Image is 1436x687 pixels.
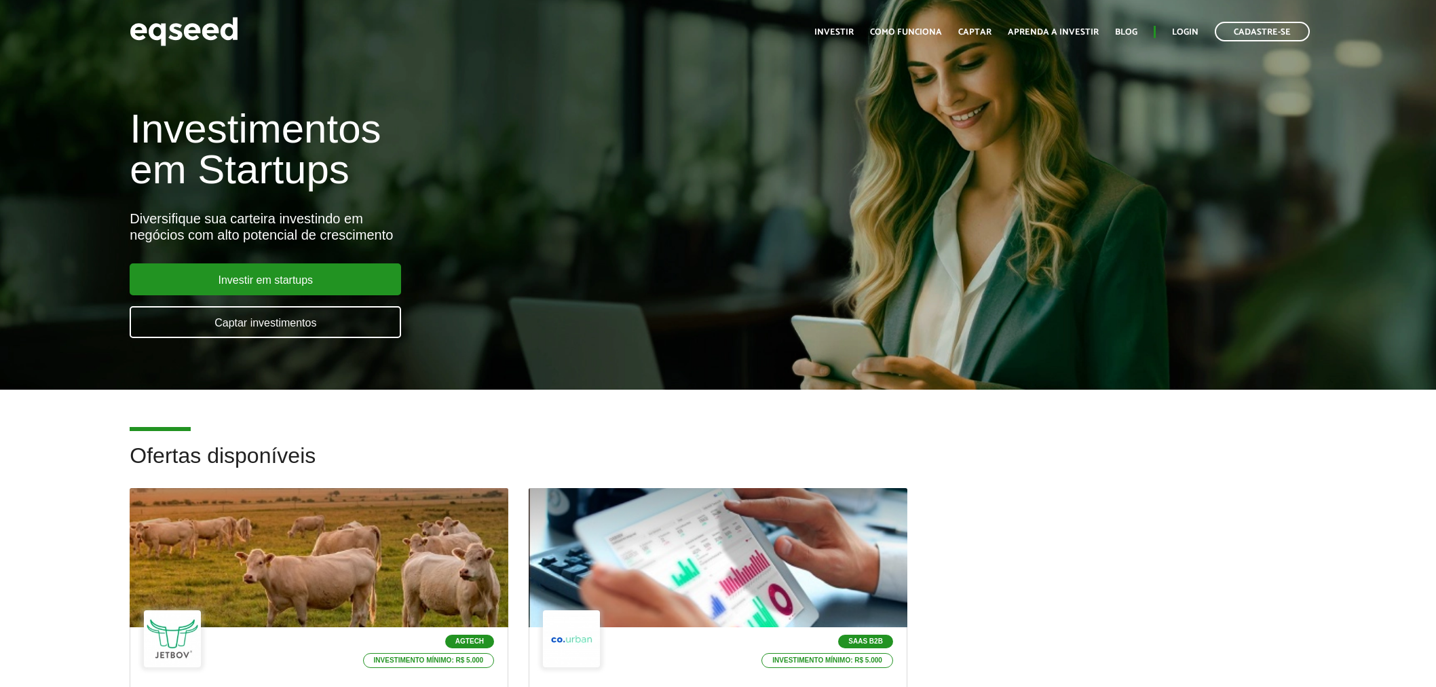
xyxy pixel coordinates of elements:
[1115,28,1137,37] a: Blog
[1172,28,1198,37] a: Login
[1215,22,1310,41] a: Cadastre-se
[958,28,991,37] a: Captar
[130,14,238,50] img: EqSeed
[814,28,854,37] a: Investir
[1008,28,1099,37] a: Aprenda a investir
[130,444,1306,488] h2: Ofertas disponíveis
[130,263,401,295] a: Investir em startups
[761,653,893,668] p: Investimento mínimo: R$ 5.000
[445,635,494,648] p: Agtech
[838,635,893,648] p: SaaS B2B
[130,306,401,338] a: Captar investimentos
[130,210,827,243] div: Diversifique sua carteira investindo em negócios com alto potencial de crescimento
[130,109,827,190] h1: Investimentos em Startups
[870,28,942,37] a: Como funciona
[363,653,495,668] p: Investimento mínimo: R$ 5.000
